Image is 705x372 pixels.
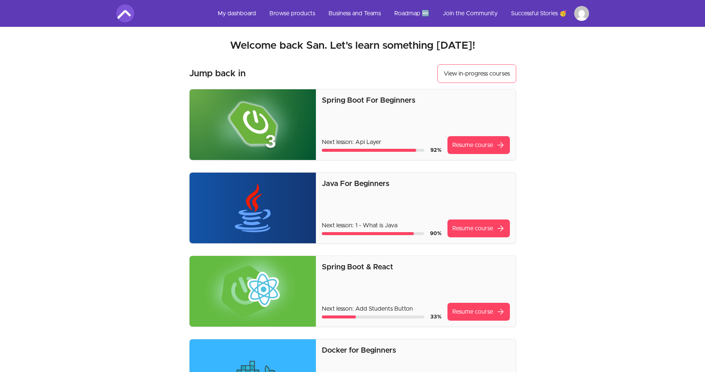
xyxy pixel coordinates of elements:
p: Next lesson: Api Layer [322,138,441,147]
span: arrow_forward [496,224,505,233]
img: Product image for Spring Boot For Beginners [190,89,316,160]
nav: Main [212,4,589,22]
h2: Welcome back San. Let's learn something [DATE]! [116,39,589,52]
p: Spring Boot & React [322,262,510,272]
a: Join the Community [437,4,504,22]
span: 90 % [430,231,442,236]
a: Resume coursearrow_forward [447,303,510,321]
span: arrow_forward [496,141,505,150]
span: 33 % [430,314,442,320]
div: Course progress [322,315,424,318]
a: Business and Teams [323,4,387,22]
p: Next lesson: 1 - What is Java [322,221,441,230]
p: Next lesson: Add Students Button [322,304,441,313]
a: Successful Stories 🥳 [505,4,573,22]
div: Course progress [322,149,424,152]
button: View in-progress courses [437,64,516,83]
h3: Jump back in [189,68,246,80]
a: Resume coursearrow_forward [447,136,510,154]
a: Roadmap 🆕 [388,4,435,22]
span: 92 % [430,148,442,153]
a: Resume coursearrow_forward [447,219,510,237]
p: Java For Beginners [322,179,510,189]
p: Docker for Beginners [322,345,510,356]
img: Amigoscode logo [116,4,134,22]
div: Course progress [322,232,424,235]
a: Browse products [263,4,321,22]
img: Profile image for San Tol [574,6,589,21]
img: Product image for Spring Boot & React [190,256,316,327]
img: Product image for Java For Beginners [190,173,316,243]
a: My dashboard [212,4,262,22]
p: Spring Boot For Beginners [322,95,510,106]
span: arrow_forward [496,307,505,316]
